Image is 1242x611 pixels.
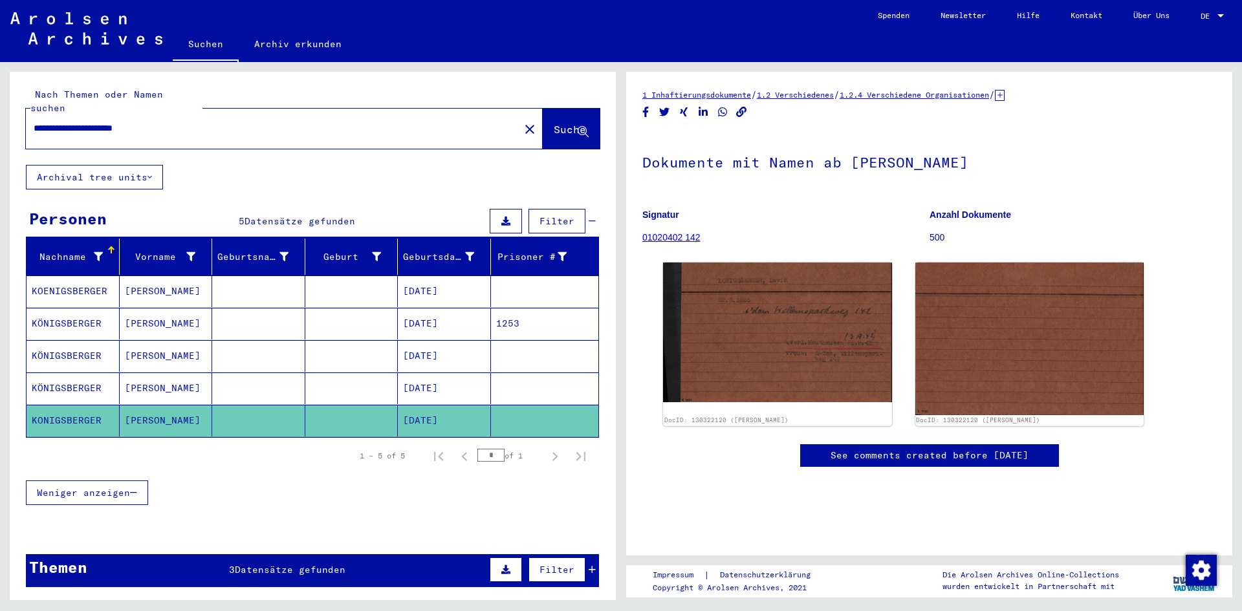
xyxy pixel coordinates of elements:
[653,568,826,582] div: |
[543,109,600,149] button: Suche
[653,568,704,582] a: Impressum
[568,443,594,469] button: Last page
[663,263,892,402] img: 001.jpg
[930,231,1216,244] p: 500
[403,246,490,267] div: Geburtsdatum
[239,215,245,227] span: 5
[245,215,355,227] span: Datensätze gefunden
[27,308,120,339] mat-cell: KÖNIGSBERGER
[834,89,840,100] span: /
[642,133,1216,189] h1: Dokumente mit Namen ab [PERSON_NAME]
[491,239,599,275] mat-header-cell: Prisoner #
[360,450,405,462] div: 1 – 5 of 5
[125,250,196,264] div: Vorname
[942,569,1119,581] p: Die Arolsen Archives Online-Collections
[120,308,213,339] mat-cell: [PERSON_NAME]
[517,116,543,142] button: Clear
[26,480,148,505] button: Weniger anzeigen
[930,209,1011,220] b: Anzahl Dokumente
[496,246,583,267] div: Prisoner #
[477,449,542,462] div: of 1
[32,246,119,267] div: Nachname
[217,246,305,267] div: Geburtsname
[235,564,345,575] span: Datensätze gefunden
[27,340,120,372] mat-cell: KÖNIGSBERGER
[310,246,398,267] div: Geburt‏
[29,555,87,579] div: Themen
[528,209,585,233] button: Filter
[664,416,789,423] a: DocID: 130322120 ([PERSON_NAME])
[710,568,826,582] a: Datenschutzerklärung
[491,308,599,339] mat-cell: 1253
[173,28,239,62] a: Suchen
[840,90,989,100] a: 1.2.4 Verschiedene Organisationen
[27,372,120,404] mat-cell: KÖNIGSBERGER
[1201,12,1215,21] span: DE
[37,487,130,498] span: Weniger anzeigen
[542,443,568,469] button: Next page
[496,250,567,264] div: Prisoner #
[398,340,491,372] mat-cell: [DATE]
[916,416,1040,423] a: DocID: 130322120 ([PERSON_NAME])
[310,250,382,264] div: Geburt‏
[120,340,213,372] mat-cell: [PERSON_NAME]
[27,275,120,307] mat-cell: KOENIGSBERGER
[305,239,398,275] mat-header-cell: Geburt‏
[10,12,162,45] img: Arolsen_neg.svg
[125,246,212,267] div: Vorname
[989,89,995,100] span: /
[522,122,538,137] mat-icon: close
[1186,555,1217,586] img: Zustimmung ändern
[751,89,757,100] span: /
[452,443,477,469] button: Previous page
[539,564,574,575] span: Filter
[217,250,289,264] div: Geburtsname
[539,215,574,227] span: Filter
[27,405,120,436] mat-cell: KONIGSBERGER
[677,104,691,120] button: Share on Xing
[398,372,491,404] mat-cell: [DATE]
[757,90,834,100] a: 1.2 Verschiedenes
[120,275,213,307] mat-cell: [PERSON_NAME]
[658,104,671,120] button: Share on Twitter
[398,239,491,275] mat-header-cell: Geburtsdatum
[735,104,748,120] button: Copy link
[398,308,491,339] mat-cell: [DATE]
[212,239,305,275] mat-header-cell: Geburtsname
[426,443,452,469] button: First page
[120,372,213,404] mat-cell: [PERSON_NAME]
[398,275,491,307] mat-cell: [DATE]
[29,207,107,230] div: Personen
[697,104,710,120] button: Share on LinkedIn
[554,123,586,136] span: Suche
[716,104,730,120] button: Share on WhatsApp
[120,405,213,436] mat-cell: [PERSON_NAME]
[642,209,679,220] b: Signatur
[642,232,701,242] a: 01020402 142
[642,90,751,100] a: 1 Inhaftierungsdokumente
[528,557,585,582] button: Filter
[398,405,491,436] mat-cell: [DATE]
[831,449,1029,462] a: See comments created before [DATE]
[120,239,213,275] mat-header-cell: Vorname
[1170,564,1219,597] img: yv_logo.png
[942,581,1119,592] p: wurden entwickelt in Partnerschaft mit
[32,250,103,264] div: Nachname
[239,28,357,59] a: Archiv erkunden
[639,104,653,120] button: Share on Facebook
[915,263,1144,415] img: 002.jpg
[30,89,163,114] mat-label: Nach Themen oder Namen suchen
[653,582,826,594] p: Copyright © Arolsen Archives, 2021
[403,250,474,264] div: Geburtsdatum
[27,239,120,275] mat-header-cell: Nachname
[26,165,163,189] button: Archival tree units
[229,564,235,575] span: 3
